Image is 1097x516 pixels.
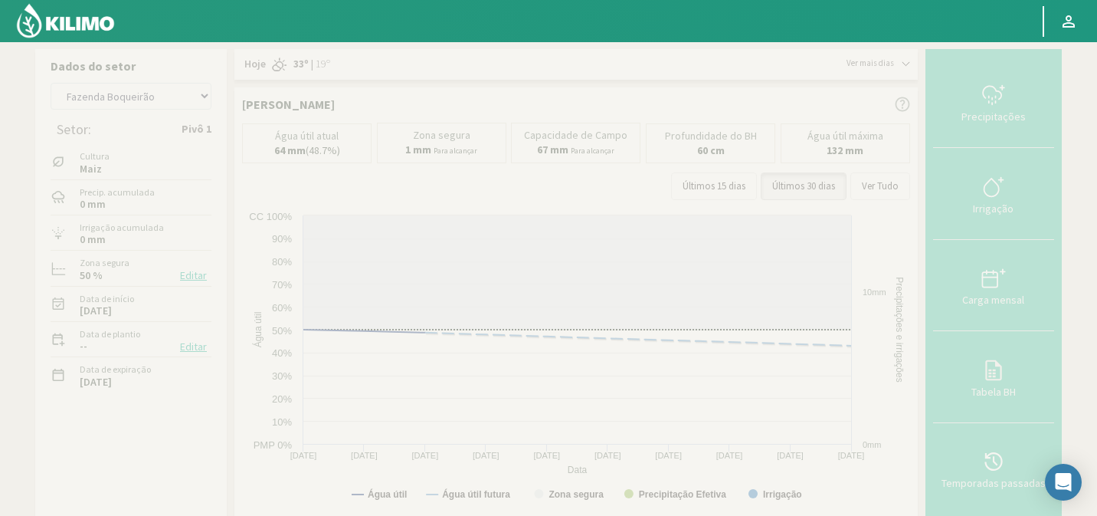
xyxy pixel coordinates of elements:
text: [DATE] [473,451,499,460]
label: 0 mm [80,199,106,209]
button: Tabela BH [933,331,1054,422]
button: Últimos 30 dias [761,173,846,200]
b: 1 mm [405,143,431,156]
p: Profundidade do BH [665,130,757,142]
b: 64 mm [274,143,306,157]
text: Zona segura [548,489,604,500]
div: Open Intercom Messenger [1045,464,1082,501]
label: Irrigação acumulada [80,221,164,235]
img: Kilimo [15,2,116,39]
label: Cultura [80,150,110,163]
text: [DATE] [655,451,682,460]
label: 0 mm [80,235,106,245]
text: 80% [272,256,292,268]
p: Água útil máxima [807,130,883,142]
text: PMP 0% [254,439,293,451]
text: Precipitações e irrigações [894,278,905,383]
small: Para alcançar [571,146,614,156]
span: | [311,57,313,72]
p: Zona segura [413,130,470,141]
text: [DATE] [838,451,865,460]
button: Irrigação [933,148,1054,239]
text: Data [568,465,588,475]
b: 67 mm [537,143,568,156]
label: Zona segura [80,256,129,270]
label: 50 % [80,271,103,281]
text: 0mm [863,440,881,449]
button: Últimos 15 dias [671,173,757,200]
div: Tabela BH [938,386,1050,397]
label: Data de início [80,292,134,306]
div: Carga mensal [938,294,1050,305]
button: Temporadas passadas [933,423,1054,514]
button: Carga mensal [933,240,1054,331]
span: Ver mais dias [846,57,894,70]
text: [DATE] [594,451,621,460]
label: [DATE] [80,377,112,387]
span: Hoje [242,57,266,72]
text: [DATE] [351,451,378,460]
button: Ver Tudo [850,173,910,200]
text: 40% [272,347,292,359]
label: Precip. acumulada [80,186,155,199]
text: [DATE] [533,451,560,460]
text: [DATE] [412,451,439,460]
div: Precipitações [938,111,1050,122]
text: 10% [272,416,292,428]
strong: Pivô 1 [182,121,211,137]
text: [DATE] [777,451,804,460]
div: Irrigação [938,203,1050,214]
text: [DATE] [716,451,743,460]
span: 19º [313,57,330,72]
text: 50% [272,325,292,337]
div: Temporadas passadas [938,478,1050,488]
p: Capacidade de Campo [524,130,627,141]
text: 20% [272,393,292,405]
p: (48.7%) [274,145,340,156]
text: 70% [272,279,292,291]
text: Irrigação [763,489,802,500]
b: 60 cm [697,143,725,157]
text: CC 100% [249,211,292,222]
div: Setor: [57,122,91,137]
text: Água útil [252,312,264,348]
button: Precipitações [933,57,1054,148]
b: 132 mm [827,143,863,157]
label: [DATE] [80,306,112,316]
p: [PERSON_NAME] [242,95,335,113]
text: 10mm [863,288,886,297]
button: Editar [175,267,211,284]
strong: 33º [293,57,309,71]
small: Para alcançar [434,146,477,156]
text: Precipitação Efetiva [639,489,726,500]
label: Maiz [80,164,110,174]
label: Data de plantio [80,327,140,341]
text: Água útil futura [442,488,510,500]
text: Água útil [368,488,407,500]
text: 90% [272,233,292,245]
label: -- [80,341,87,351]
text: 30% [272,370,292,382]
text: [DATE] [290,451,317,460]
p: Água útil atual [275,130,339,142]
label: Data de expiração [80,363,151,376]
p: Dados do setor [51,57,211,75]
text: 60% [272,302,292,314]
button: Editar [175,338,211,356]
